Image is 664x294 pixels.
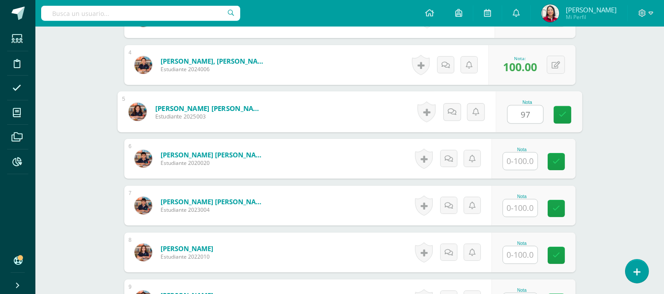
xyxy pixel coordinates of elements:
[507,100,547,105] div: Nota
[134,150,152,168] img: 9afe0982ddc9ccd4630540bd63ce23b2.png
[161,253,213,260] span: Estudiante 2022010
[161,57,267,65] a: [PERSON_NAME], [PERSON_NAME]
[161,150,267,159] a: [PERSON_NAME] [PERSON_NAME]
[503,199,537,217] input: 0-100.0
[161,197,267,206] a: [PERSON_NAME] [PERSON_NAME]
[134,56,152,74] img: 666cf70f6ba87bf7cfe44cde23743608.png
[503,55,537,61] div: Nota:
[503,288,541,293] div: Nota
[566,5,617,14] span: [PERSON_NAME]
[155,103,264,113] a: [PERSON_NAME] [PERSON_NAME]
[134,244,152,261] img: 3b5e1596753f427fe2837fa4e8f3db11.png
[161,244,213,253] a: [PERSON_NAME]
[503,153,537,170] input: 0-100.0
[507,106,543,123] input: 0-100.0
[155,113,264,121] span: Estudiante 2025003
[541,4,559,22] img: 08057eefb9b834750ea7e3b3622e3058.png
[41,6,240,21] input: Busca un usuario...
[503,147,541,152] div: Nota
[503,59,537,74] span: 100.00
[134,197,152,214] img: 62f626c385ce737af7411d0e300f7a3b.png
[128,103,146,121] img: 679eee64e6ba591de358e5a1a040e68f.png
[503,246,537,263] input: 0-100.0
[503,194,541,199] div: Nota
[161,206,267,214] span: Estudiante 2023004
[161,65,267,73] span: Estudiante 2024006
[161,159,267,167] span: Estudiante 2020020
[503,241,541,246] div: Nota
[566,13,617,21] span: Mi Perfil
